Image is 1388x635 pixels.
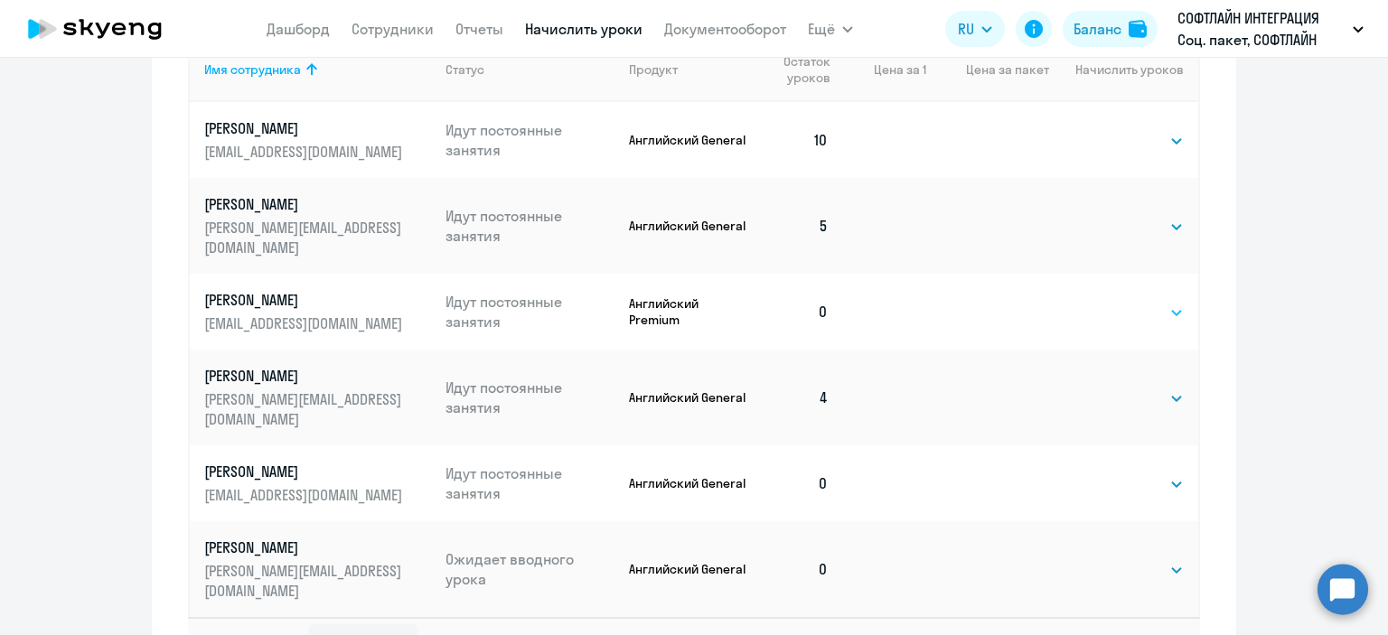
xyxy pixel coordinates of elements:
a: Дашборд [267,20,330,38]
p: [PERSON_NAME] [204,194,407,214]
a: [PERSON_NAME][PERSON_NAME][EMAIL_ADDRESS][DOMAIN_NAME] [204,366,431,429]
p: Английский General [629,475,751,491]
td: 0 [751,521,843,617]
div: Имя сотрудника [204,61,431,78]
td: 0 [751,274,843,350]
p: Английский General [629,132,751,148]
img: balance [1129,20,1147,38]
p: Идут постоянные занятия [445,120,615,160]
button: СОФТЛАЙН ИНТЕГРАЦИЯ Соц. пакет, СОФТЛАЙН ИНТЕГРАЦИЯ, ООО [1168,7,1373,51]
a: Сотрудники [352,20,434,38]
p: [PERSON_NAME] [204,290,407,310]
a: [PERSON_NAME][EMAIL_ADDRESS][DOMAIN_NAME] [204,290,431,333]
p: [PERSON_NAME][EMAIL_ADDRESS][DOMAIN_NAME] [204,218,407,257]
td: 5 [751,178,843,274]
td: 0 [751,445,843,521]
button: Балансbalance [1063,11,1158,47]
th: Начислить уроков [1049,37,1198,102]
p: Идут постоянные занятия [445,463,615,503]
div: Продукт [629,61,678,78]
div: Баланс [1074,18,1121,40]
p: Английский Premium [629,295,751,328]
a: [PERSON_NAME][PERSON_NAME][EMAIL_ADDRESS][DOMAIN_NAME] [204,537,431,601]
p: [EMAIL_ADDRESS][DOMAIN_NAME] [204,142,407,162]
th: Цена за 1 [843,37,926,102]
button: Ещё [808,11,853,47]
a: Начислить уроки [525,20,642,38]
div: Статус [445,61,484,78]
p: [PERSON_NAME] [204,118,407,138]
a: Отчеты [455,20,503,38]
p: Ожидает вводного урока [445,549,615,589]
a: Документооборот [664,20,786,38]
p: Идут постоянные занятия [445,206,615,246]
p: [EMAIL_ADDRESS][DOMAIN_NAME] [204,313,407,333]
p: Английский General [629,218,751,234]
p: [PERSON_NAME][EMAIL_ADDRESS][DOMAIN_NAME] [204,389,407,429]
a: [PERSON_NAME][EMAIL_ADDRESS][DOMAIN_NAME] [204,462,431,505]
p: [EMAIL_ADDRESS][DOMAIN_NAME] [204,485,407,505]
div: Имя сотрудника [204,61,301,78]
p: Английский General [629,389,751,406]
p: [PERSON_NAME] [204,462,407,481]
div: Продукт [629,61,751,78]
td: 4 [751,350,843,445]
p: [PERSON_NAME] [204,537,407,557]
div: Остаток уроков [765,53,843,86]
p: [PERSON_NAME] [204,366,407,386]
td: 10 [751,102,843,178]
button: RU [945,11,1005,47]
p: Идут постоянные занятия [445,378,615,417]
th: Цена за пакет [926,37,1049,102]
a: [PERSON_NAME][PERSON_NAME][EMAIL_ADDRESS][DOMAIN_NAME] [204,194,431,257]
a: [PERSON_NAME][EMAIL_ADDRESS][DOMAIN_NAME] [204,118,431,162]
p: [PERSON_NAME][EMAIL_ADDRESS][DOMAIN_NAME] [204,561,407,601]
p: СОФТЛАЙН ИНТЕГРАЦИЯ Соц. пакет, СОФТЛАЙН ИНТЕГРАЦИЯ, ООО [1177,7,1346,51]
span: RU [958,18,974,40]
div: Статус [445,61,615,78]
p: Английский General [629,561,751,577]
p: Идут постоянные занятия [445,292,615,332]
span: Ещё [808,18,835,40]
span: Остаток уроков [765,53,830,86]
